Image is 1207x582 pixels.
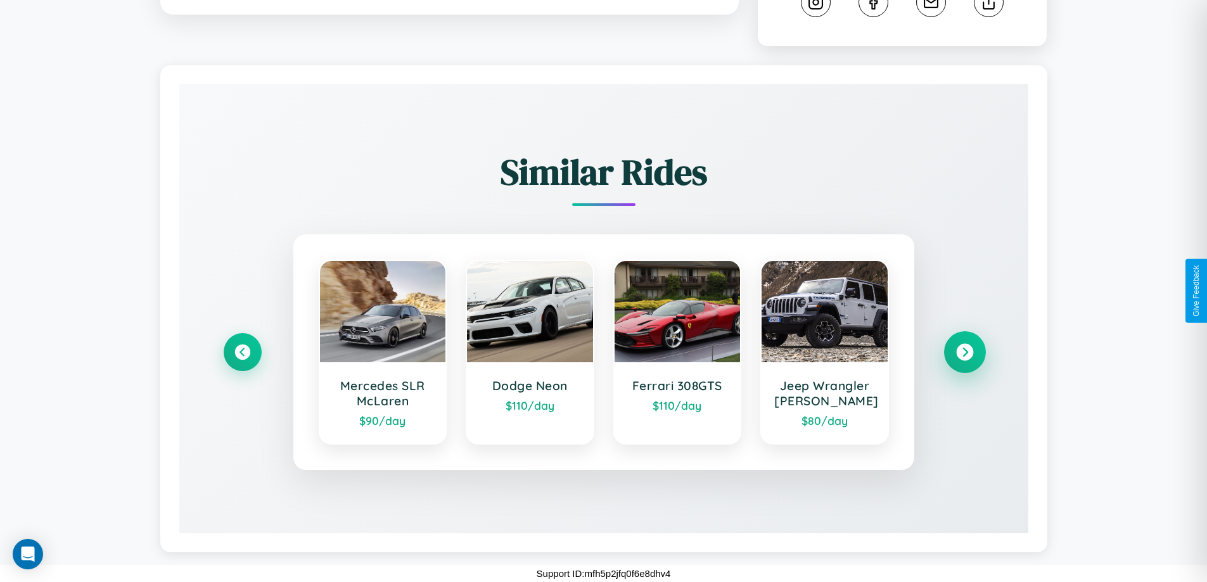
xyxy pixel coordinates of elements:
div: Give Feedback [1192,265,1201,317]
h3: Dodge Neon [480,378,580,393]
a: Ferrari 308GTS$110/day [613,260,742,445]
div: $ 80 /day [774,414,875,427]
a: Mercedes SLR McLaren$90/day [319,260,447,445]
h3: Mercedes SLR McLaren [333,378,433,408]
h3: Jeep Wrangler [PERSON_NAME] [774,378,875,408]
div: Open Intercom Messenger [13,539,43,569]
a: Jeep Wrangler [PERSON_NAME]$80/day [760,260,889,445]
a: Dodge Neon$110/day [466,260,594,445]
div: $ 110 /day [480,398,580,412]
h2: Similar Rides [224,148,984,196]
h3: Ferrari 308GTS [627,378,728,393]
div: $ 90 /day [333,414,433,427]
div: $ 110 /day [627,398,728,412]
p: Support ID: mfh5p2jfq0f6e8dhv4 [537,565,671,582]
